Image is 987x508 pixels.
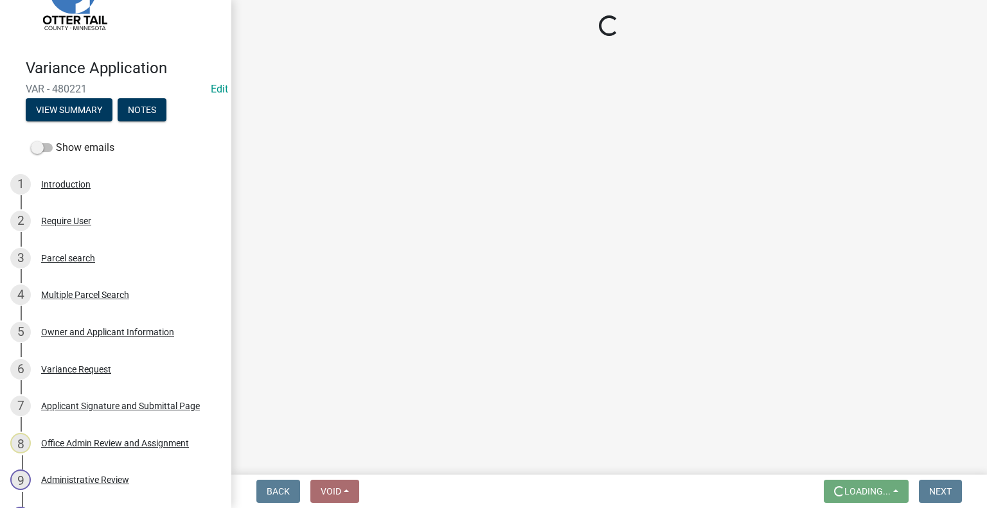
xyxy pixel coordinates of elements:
button: Back [256,480,300,503]
div: 9 [10,469,31,490]
div: Office Admin Review and Assignment [41,439,189,448]
div: 2 [10,211,31,231]
div: Introduction [41,180,91,189]
div: 3 [10,248,31,268]
button: Void [310,480,359,503]
span: Loading... [844,486,891,496]
div: Variance Request [41,365,111,374]
div: 7 [10,396,31,416]
span: Back [267,486,290,496]
div: 1 [10,174,31,195]
button: View Summary [26,98,112,121]
span: VAR - 480221 [26,83,206,95]
div: Parcel search [41,254,95,263]
label: Show emails [31,140,114,155]
div: 4 [10,285,31,305]
wm-modal-confirm: Edit Application Number [211,83,228,95]
div: 6 [10,359,31,380]
div: Owner and Applicant Information [41,328,174,337]
wm-modal-confirm: Summary [26,105,112,116]
a: Edit [211,83,228,95]
div: Applicant Signature and Submittal Page [41,401,200,410]
button: Notes [118,98,166,121]
button: Next [919,480,962,503]
wm-modal-confirm: Notes [118,105,166,116]
div: Require User [41,216,91,225]
div: 5 [10,322,31,342]
div: Administrative Review [41,475,129,484]
span: Next [929,486,952,496]
div: Multiple Parcel Search [41,290,129,299]
h4: Variance Application [26,59,221,78]
button: Loading... [824,480,909,503]
div: 8 [10,433,31,453]
span: Void [321,486,341,496]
